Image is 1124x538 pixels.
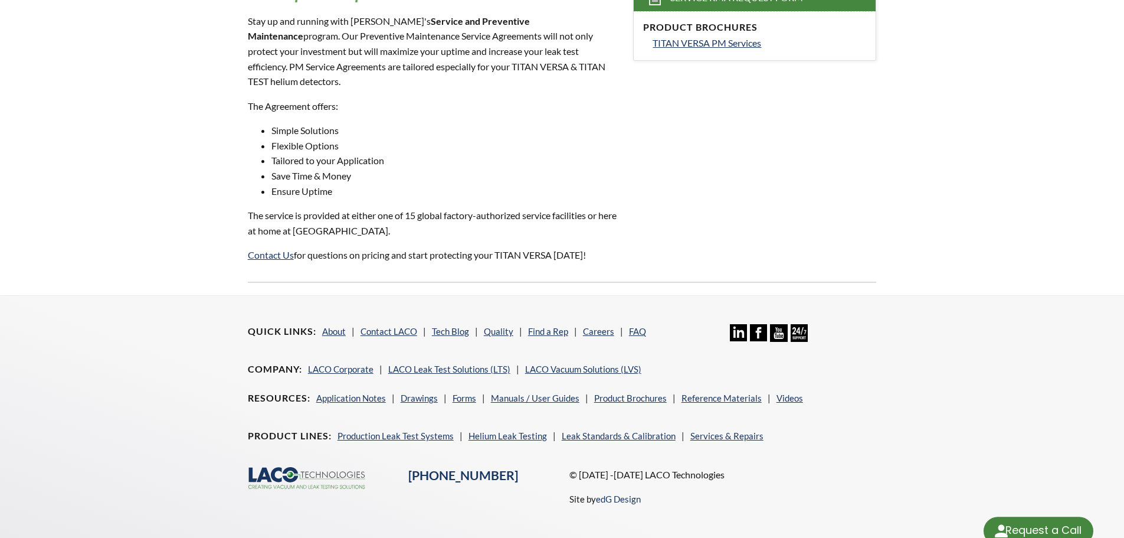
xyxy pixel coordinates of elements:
p: The service is provided at either one of 15 global factory-authorized service facilities or here ... [248,208,620,238]
a: LACO Vacuum Solutions (LVS) [525,364,641,374]
a: Application Notes [316,393,386,403]
a: About [322,326,346,337]
a: Forms [453,393,476,403]
li: Ensure Uptime [271,184,620,199]
a: Videos [776,393,803,403]
p: © [DATE] -[DATE] LACO Technologies [569,467,877,482]
a: Manuals / User Guides [491,393,579,403]
li: Save Time & Money [271,168,620,184]
a: Quality [484,326,513,337]
p: Site by [569,492,641,506]
span: Stay up and running with [PERSON_NAME]'s program. Our Preventive Maintenance Service Agreements w... [248,15,605,87]
a: LACO Leak Test Solutions (LTS) [388,364,510,374]
li: Flexible Options [271,138,620,154]
a: Contact LACO [361,326,417,337]
a: Find a Rep [528,326,568,337]
h4: Resources [248,392,310,405]
a: Reference Materials [681,393,762,403]
a: edG Design [596,494,641,504]
a: Services & Repairs [690,431,763,441]
h4: Company [248,363,302,376]
a: FAQ [629,326,646,337]
a: Tech Blog [432,326,469,337]
h4: Product Brochures [643,21,866,34]
a: Drawings [401,393,438,403]
p: The Agreement offers: [248,99,620,114]
img: 24/7 Support Icon [791,324,808,341]
h4: Product Lines [248,430,332,442]
a: LACO Corporate [308,364,373,374]
a: Careers [583,326,614,337]
a: Helium Leak Testing [468,431,547,441]
h4: Quick Links [248,325,316,338]
a: Leak Standards & Calibration [562,431,676,441]
p: for questions on pricing and start protecting your TITAN VERSA [DATE]! [248,247,620,263]
span: TITAN VERSA PM Services [653,37,761,48]
a: Product Brochures [594,393,667,403]
a: Production Leak Test Systems [337,431,454,441]
li: Simple Solutions [271,123,620,138]
a: 24/7 Support [791,333,808,344]
a: Contact Us [248,249,294,260]
li: Tailored to your Application [271,153,620,168]
a: [PHONE_NUMBER] [408,468,518,483]
a: TITAN VERSA PM Services [653,35,866,51]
